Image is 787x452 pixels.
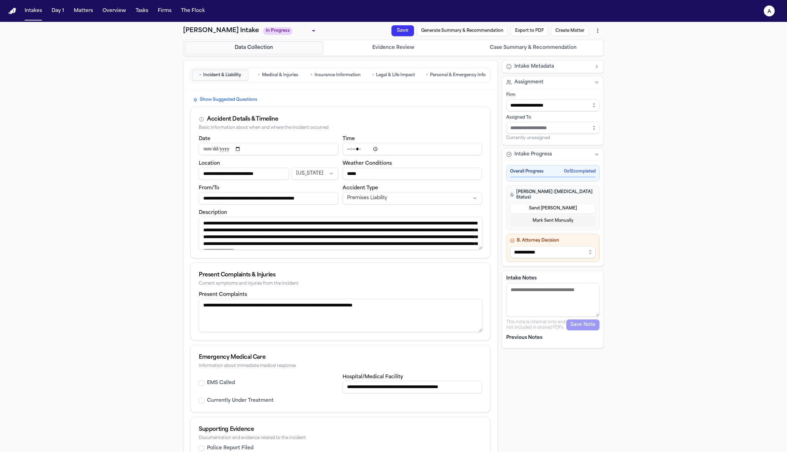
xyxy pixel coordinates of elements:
[199,192,339,204] input: From/To destination
[71,5,96,17] button: Matters
[199,143,339,155] input: Incident date
[343,186,378,191] label: Accident Type
[22,5,45,17] button: Intakes
[199,72,201,79] span: •
[376,72,415,78] span: Legal & Life Impact
[199,167,289,180] input: Incident location
[199,125,482,131] div: Basic information about when and where the incident occurred
[250,70,306,81] button: Go to Medical & Injuries
[502,148,604,161] button: Intake Progress
[100,5,129,17] button: Overview
[506,283,599,317] textarea: Intake notes
[199,186,219,191] label: From/To
[506,319,566,330] p: This note is internal-only and not included in shared PDFs.
[155,5,174,17] button: Firms
[292,167,338,180] button: Incident state
[207,445,253,452] label: Police Report Filed
[190,96,260,104] button: Show Suggested Questions
[199,425,482,434] div: Supporting Evidence
[199,364,482,369] div: Information about immediate medical response
[510,215,596,226] button: Mark Sent Manually
[343,143,482,155] input: Incident time
[592,25,604,37] button: More actions
[8,8,16,14] a: Home
[506,135,550,141] span: Currently unassigned
[510,238,596,243] h4: B. Attorney Decision
[185,41,323,54] button: Go to Data Collection step
[178,5,208,17] button: The Flock
[185,41,602,54] nav: Intake steps
[502,76,604,88] button: Assignment
[199,281,482,286] div: Current symptoms and injuries from the incident
[343,167,482,180] input: Weather conditions
[502,60,604,73] button: Intake Metadata
[192,70,248,81] button: Go to Incident & Liability
[199,217,482,250] textarea: Incident description
[325,41,463,54] button: Go to Evidence Review step
[183,26,259,36] h1: [PERSON_NAME] Intake
[263,26,318,36] div: Update intake status
[343,374,403,380] label: Hospital/Medical Facility
[199,136,210,141] label: Date
[8,8,16,14] img: Finch Logo
[199,299,482,332] textarea: Present complaints
[430,72,486,78] span: Personal & Emergency Info
[199,271,482,279] div: Present Complaints & Injuries
[263,27,292,35] span: In Progress
[343,136,355,141] label: Time
[315,72,361,78] span: Insurance Information
[199,210,227,215] label: Description
[199,292,247,297] label: Present Complaints
[564,169,596,174] span: 0 of 2 completed
[199,353,482,361] div: Emergency Medical Care
[391,25,414,36] button: Save
[506,334,599,341] p: Previous Notes
[510,169,543,174] span: Overall Progress
[426,72,428,79] span: •
[372,72,374,79] span: •
[258,72,260,79] span: •
[514,79,543,86] span: Assignment
[307,70,364,81] button: Go to Insurance Information
[464,41,602,54] button: Go to Case Summary & Recommendation step
[417,25,508,36] button: Generate Summary & Recommendation
[203,72,241,78] span: Incident & Liability
[199,161,220,166] label: Location
[506,99,599,111] input: Select firm
[310,72,313,79] span: •
[511,25,548,36] button: Export to PDF
[506,115,599,120] div: Assigned To
[506,92,599,98] div: Firm
[49,5,67,17] button: Day 1
[423,70,489,81] button: Go to Personal & Emergency Info
[506,122,599,134] input: Assign to staff member
[506,275,599,282] label: Intake Notes
[514,63,554,70] span: Intake Metadata
[133,5,151,17] button: Tasks
[343,161,392,166] label: Weather Conditions
[343,381,482,393] input: Hospital or medical facility
[207,380,235,386] label: EMS Called
[514,151,552,158] span: Intake Progress
[365,70,422,81] button: Go to Legal & Life Impact
[510,203,596,214] button: Send [PERSON_NAME]
[551,25,589,36] button: Create Matter
[510,189,596,200] h4: [PERSON_NAME] ([MEDICAL_DATA] Status)
[199,436,482,441] div: Documentation and evidence related to the incident
[207,115,278,123] div: Accident Details & Timeline
[262,72,298,78] span: Medical & Injuries
[207,397,274,404] label: Currently Under Treatment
